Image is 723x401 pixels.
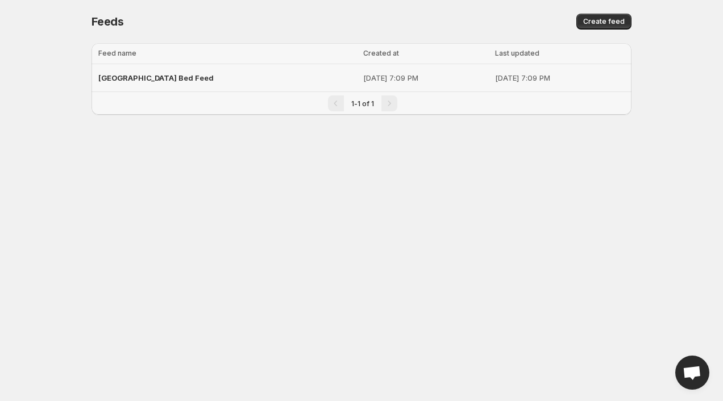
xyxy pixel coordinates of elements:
button: Create feed [576,14,631,30]
span: Feed name [98,49,136,57]
a: Open chat [675,356,709,390]
span: Create feed [583,17,625,26]
span: Feeds [92,15,124,28]
p: [DATE] 7:09 PM [363,72,489,83]
span: 1-1 of 1 [351,99,374,108]
span: Created at [363,49,399,57]
span: [GEOGRAPHIC_DATA] Bed Feed [98,73,214,82]
span: Last updated [495,49,539,57]
p: [DATE] 7:09 PM [495,72,625,83]
nav: Pagination [92,91,631,115]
